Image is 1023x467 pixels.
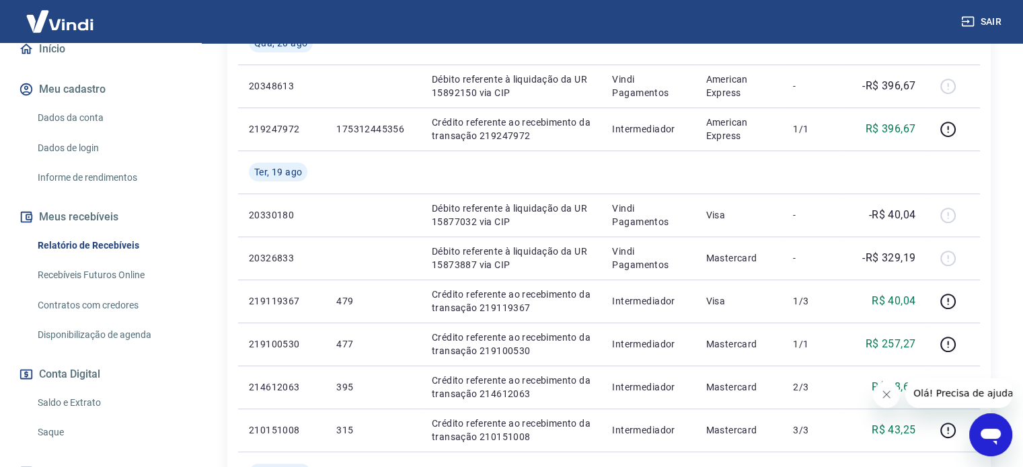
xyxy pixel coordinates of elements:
p: 1/1 [793,122,833,136]
a: Início [16,34,185,64]
p: Crédito referente ao recebimento da transação 210151008 [432,417,591,443]
p: - [793,79,833,93]
a: Contratos com credores [32,292,185,319]
p: R$ 28,67 [872,379,915,395]
p: 3/3 [793,423,833,437]
p: Crédito referente ao recebimento da transação 219100530 [432,331,591,357]
button: Meus recebíveis [16,202,185,232]
p: 20348613 [249,79,315,93]
p: Vindi Pagamentos [612,202,684,228]
p: Mastercard [706,380,771,394]
p: Débito referente à liquidação da UR 15877032 via CIP [432,202,591,228]
p: -R$ 40,04 [869,207,916,223]
p: 219247972 [249,122,315,136]
p: Débito referente à liquidação da UR 15892150 via CIP [432,73,591,99]
iframe: Botão para abrir a janela de mensagens [969,413,1012,456]
p: Intermediador [612,294,684,308]
iframe: Fechar mensagem [873,381,900,408]
p: Crédito referente ao recebimento da transação 219247972 [432,116,591,142]
p: R$ 40,04 [872,293,915,309]
p: Visa [706,294,771,308]
p: 315 [336,423,410,437]
span: Qua, 20 ago [254,36,307,50]
p: R$ 43,25 [872,422,915,438]
p: 210151008 [249,423,315,437]
p: American Express [706,73,771,99]
a: Dados de login [32,134,185,162]
p: -R$ 329,19 [862,250,915,266]
span: Olá! Precisa de ajuda? [8,9,113,20]
p: Intermediador [612,380,684,394]
p: 214612063 [249,380,315,394]
p: 1/1 [793,337,833,351]
button: Sair [958,9,1007,34]
p: Vindi Pagamentos [612,73,684,99]
p: 175312445356 [336,122,410,136]
p: Intermediador [612,337,684,351]
p: R$ 396,67 [866,121,916,137]
iframe: Mensagem da empresa [905,378,1012,408]
p: 2/3 [793,380,833,394]
button: Conta Digital [16,359,185,389]
p: 1/3 [793,294,833,308]
p: Intermediador [612,423,684,437]
a: Saldo e Extrato [32,389,185,417]
a: Dados da conta [32,104,185,132]
p: Vindi Pagamentos [612,245,684,271]
p: -R$ 396,67 [862,78,915,94]
p: - [793,208,833,222]
p: 477 [336,337,410,351]
p: Débito referente à liquidação da UR 15873887 via CIP [432,245,591,271]
p: - [793,251,833,265]
p: Mastercard [706,337,771,351]
p: 395 [336,380,410,394]
img: Vindi [16,1,104,42]
p: R$ 257,27 [866,336,916,352]
a: Disponibilização de agenda [32,321,185,349]
p: American Express [706,116,771,142]
p: Crédito referente ao recebimento da transação 219119367 [432,288,591,314]
span: Ter, 19 ago [254,165,302,179]
p: 20330180 [249,208,315,222]
button: Meu cadastro [16,75,185,104]
p: 479 [336,294,410,308]
p: 219119367 [249,294,315,308]
p: Crédito referente ao recebimento da transação 214612063 [432,374,591,400]
p: Intermediador [612,122,684,136]
a: Recebíveis Futuros Online [32,261,185,289]
p: 219100530 [249,337,315,351]
a: Informe de rendimentos [32,164,185,192]
a: Relatório de Recebíveis [32,232,185,259]
p: 20326833 [249,251,315,265]
p: Visa [706,208,771,222]
p: Mastercard [706,251,771,265]
a: Saque [32,419,185,446]
p: Mastercard [706,423,771,437]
